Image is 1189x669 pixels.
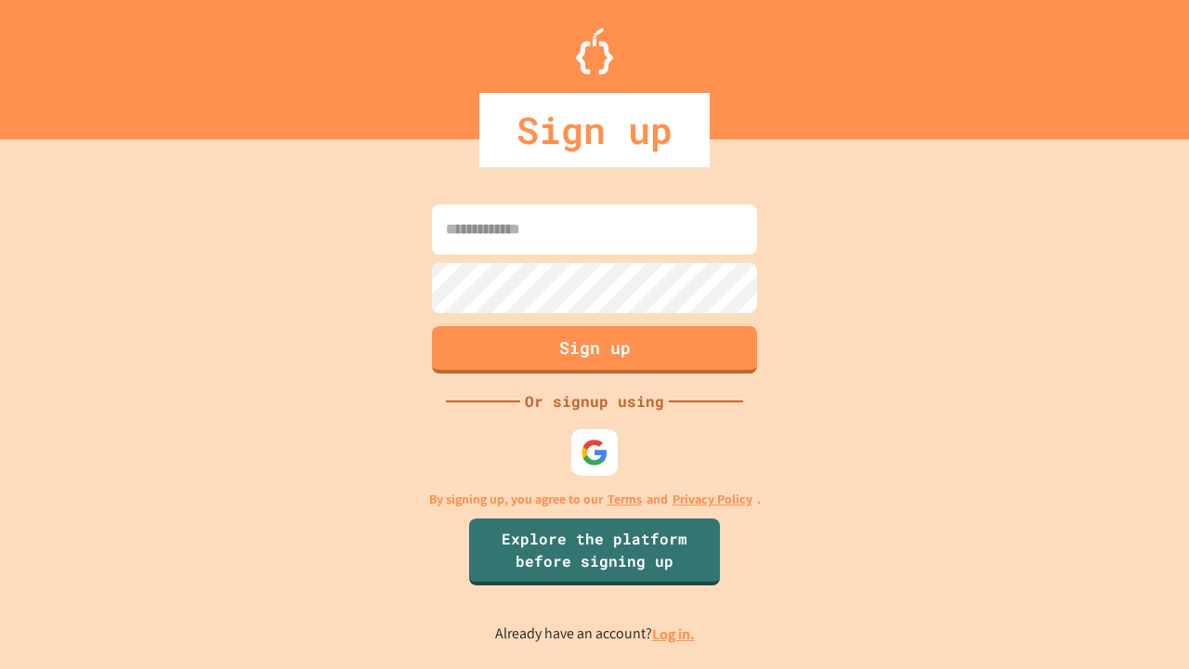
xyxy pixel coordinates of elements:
[608,490,642,509] a: Terms
[429,490,761,509] p: By signing up, you agree to our and .
[432,326,757,374] button: Sign up
[469,518,720,585] a: Explore the platform before signing up
[652,624,695,644] a: Log in.
[673,490,752,509] a: Privacy Policy
[576,28,613,74] img: Logo.svg
[581,439,608,466] img: google-icon.svg
[479,93,710,167] div: Sign up
[495,623,695,646] p: Already have an account?
[520,390,669,413] div: Or signup using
